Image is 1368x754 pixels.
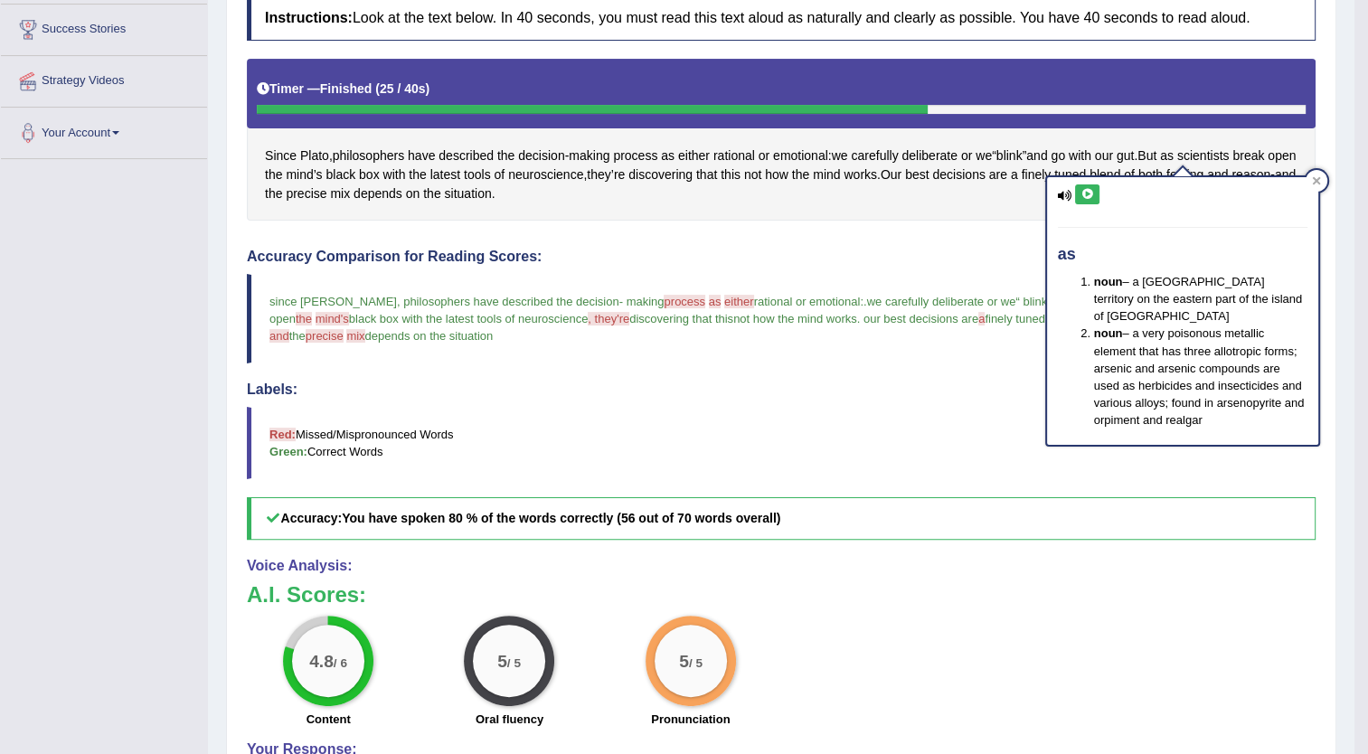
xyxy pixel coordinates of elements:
span: - [619,295,623,308]
span: Click to see word definition [773,146,828,165]
span: Click to see word definition [1137,146,1156,165]
b: noun [1094,275,1123,288]
span: Click to see word definition [1026,146,1047,165]
h5: Accuracy: [247,497,1316,540]
span: the [296,312,312,325]
span: making [627,295,665,308]
h5: Timer — [257,82,429,96]
span: : [860,295,863,308]
span: Click to see word definition [265,165,282,184]
a: Strategy Videos [1,56,207,101]
span: Click to see word definition [406,184,420,203]
span: Click to see word definition [518,146,564,165]
span: Click to see word definition [286,184,326,203]
span: Click to see word definition [661,146,675,165]
span: Click to see word definition [832,146,848,165]
div: , - : “ ” . , . - . [247,59,1316,221]
span: Click to see word definition [696,165,717,184]
h4: Voice Analysis: [247,558,1316,574]
span: Click to see word definition [1232,146,1264,165]
span: , they're [588,312,629,325]
a: Your Account [1,108,207,153]
blockquote: Missed/Mispronounced Words Correct Words [247,407,1316,479]
h4: Accuracy Comparison for Reading Scores: [247,249,1316,265]
span: Click to see word definition [265,184,282,203]
span: a [978,312,985,325]
span: precise [306,329,344,343]
span: Click to see word definition [721,165,741,184]
span: we carefully deliberate or we [867,295,1016,308]
span: Click to see word definition [851,146,898,165]
span: Click to see word definition [464,165,491,184]
span: Click to see word definition [1011,165,1018,184]
span: Click to see word definition [408,146,435,165]
big: 5 [498,651,508,671]
span: Click to see word definition [423,184,440,203]
span: Click to see word definition [989,165,1007,184]
big: 4.8 [309,651,334,671]
span: Click to see word definition [613,146,657,165]
span: Click to see word definition [961,146,972,165]
span: Click to see word definition [628,165,693,184]
span: rational or emotional [754,295,861,308]
span: Click to see word definition [996,146,1023,165]
span: Click to see word definition [587,165,625,184]
span: mind's [316,312,349,325]
li: – a [GEOGRAPHIC_DATA] territory on the eastern part of the island of [GEOGRAPHIC_DATA] [1094,273,1307,325]
span: Click to see word definition [813,165,840,184]
span: Click to see word definition [1051,146,1065,165]
span: blink [1023,295,1047,308]
span: Click to see word definition [744,165,761,184]
span: Click to see word definition [445,184,492,203]
h4: Labels: [247,382,1316,398]
b: You have spoken 80 % of the words correctly (56 out of 70 words overall) [342,511,780,525]
span: Click to see word definition [976,146,992,165]
span: Click to see word definition [333,146,404,165]
span: Click to see word definition [430,165,460,184]
big: 5 [679,651,689,671]
span: Click to see word definition [508,165,583,184]
b: noun [1094,326,1123,340]
h4: as [1058,246,1307,264]
b: 25 / 40s [380,81,426,96]
span: black box with the latest tools of neuroscience [349,312,588,325]
span: Click to see word definition [359,165,380,184]
span: Click to see word definition [1021,165,1051,184]
span: Click to see word definition [1177,146,1230,165]
span: Click to see word definition [765,165,788,184]
li: – a very poisonous metallic element that has three allotropic forms; arsenic and arsenic compound... [1094,325,1307,429]
span: Click to see word definition [792,165,809,184]
span: since [PERSON_NAME], philosophers have described the decision [269,295,619,308]
span: “ [1015,295,1019,308]
span: the [289,329,306,343]
span: Click to see word definition [1069,146,1091,165]
span: Click to see word definition [569,146,609,165]
span: not how the mind works. our best decisions are [733,312,978,325]
span: Click to see word definition [354,184,402,203]
span: Click to see word definition [325,165,355,184]
span: Click to see word definition [901,146,958,165]
span: Click to see word definition [497,146,514,165]
span: Click to see word definition [932,165,985,184]
span: either [724,295,754,308]
span: Click to see word definition [439,146,494,165]
label: Pronunciation [651,711,730,728]
span: Click to see word definition [713,146,755,165]
span: reason - and [269,312,1227,343]
b: Green: [269,445,307,458]
a: Success Stories [1,5,207,50]
span: Click to see word definition [759,146,769,165]
span: Click to see word definition [265,146,297,165]
small: / 5 [689,656,703,670]
b: Finished [320,81,373,96]
span: mix [346,329,364,343]
span: . [863,295,867,308]
span: Click to see word definition [1117,146,1134,165]
span: Click to see word definition [905,165,929,184]
label: Content [307,711,351,728]
span: Click to see word definition [409,165,426,184]
label: Oral fluency [476,711,543,728]
span: as [709,295,722,308]
span: break open [269,295,1274,325]
span: Click to see word definition [494,165,505,184]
